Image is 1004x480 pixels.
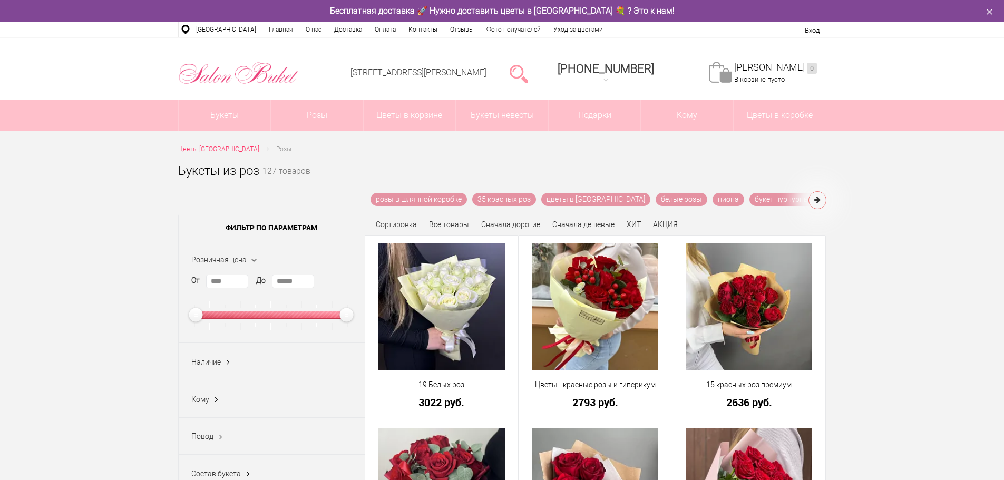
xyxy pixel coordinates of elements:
[656,193,707,206] a: белые розы
[734,100,826,131] a: Цветы в коробке
[641,100,733,131] span: Кому
[547,22,609,37] a: Уход за цветами
[178,145,259,153] span: Цветы [GEOGRAPHIC_DATA]
[364,100,456,131] a: Цветы в корзине
[178,161,259,180] h1: Букеты из роз
[376,220,417,229] span: Сортировка
[541,193,650,206] a: цветы в [GEOGRAPHIC_DATA]
[525,379,665,390] a: Цветы - красные розы и гиперикум
[262,22,299,37] a: Главная
[262,168,310,193] small: 127 товаров
[552,220,615,229] a: Сначала дешевые
[191,358,221,366] span: Наличие
[372,379,512,390] a: 19 Белых роз
[271,100,363,131] a: Розы
[191,432,213,440] span: Повод
[525,397,665,408] a: 2793 руб.
[178,144,259,155] a: Цветы [GEOGRAPHIC_DATA]
[276,145,291,153] span: Розы
[170,5,834,16] div: Бесплатная доставка 🚀 Нужно доставить цветы в [GEOGRAPHIC_DATA] 💐 ? Это к нам!
[402,22,444,37] a: Контакты
[191,469,241,478] span: Состав букета
[551,58,660,89] a: [PHONE_NUMBER]
[653,220,678,229] a: АКЦИЯ
[371,193,467,206] a: розы в шляпной коробке
[686,243,812,370] img: 15 красных роз премиум
[480,22,547,37] a: Фото получателей
[444,22,480,37] a: Отзывы
[372,397,512,408] a: 3022 руб.
[481,220,540,229] a: Сначала дорогие
[734,75,785,83] span: В корзине пусто
[532,243,658,370] img: Цветы - красные розы и гиперикум
[190,22,262,37] a: [GEOGRAPHIC_DATA]
[299,22,328,37] a: О нас
[549,100,641,131] a: Подарки
[328,22,368,37] a: Доставка
[191,275,200,286] label: От
[178,60,299,87] img: Цветы Нижний Новгород
[256,275,266,286] label: До
[627,220,641,229] a: ХИТ
[179,214,365,241] span: Фильтр по параметрам
[558,62,654,75] span: [PHONE_NUMBER]
[179,100,271,131] a: Букеты
[378,243,505,370] img: 19 Белых роз
[679,379,819,390] a: 15 красных роз премиум
[807,63,817,74] ins: 0
[350,67,486,77] a: [STREET_ADDRESS][PERSON_NAME]
[191,395,209,404] span: Кому
[679,397,819,408] a: 2636 руб.
[191,256,247,264] span: Розничная цена
[472,193,536,206] a: 35 красных роз
[805,26,820,34] a: Вход
[749,193,832,206] a: букет пурпурных роз
[713,193,744,206] a: пиона
[368,22,402,37] a: Оплата
[734,62,817,74] a: [PERSON_NAME]
[429,220,469,229] a: Все товары
[456,100,548,131] a: Букеты невесты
